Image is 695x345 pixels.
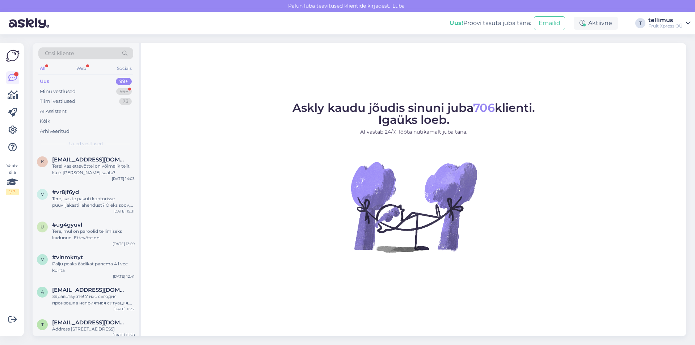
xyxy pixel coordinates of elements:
[38,64,47,73] div: All
[473,101,495,115] span: 706
[40,88,76,95] div: Minu vestlused
[113,306,135,312] div: [DATE] 11:32
[52,293,135,306] div: Здравствуйте! У нас сегодня произошла неприятная ситуация. Сейчас приходила доставка в [PERSON_NA...
[113,241,135,247] div: [DATE] 13:59
[41,322,44,327] span: t
[349,142,479,272] img: No Chat active
[635,18,645,28] div: T
[574,17,618,30] div: Aktiivne
[116,78,132,85] div: 99+
[390,3,407,9] span: Luba
[41,159,44,164] span: k
[6,189,19,195] div: 1 / 3
[648,23,683,29] div: Fruit Xpress OÜ
[52,222,82,228] span: #ug4gyuvl
[75,64,88,73] div: Web
[119,98,132,105] div: 73
[450,20,463,26] b: Uus!
[40,118,50,125] div: Kõik
[648,17,683,23] div: tellimus
[52,156,127,163] span: kadiprants8@gmail.com
[292,101,535,127] span: Askly kaudu jõudis sinuni juba klienti. Igaüks loeb.
[52,163,135,176] div: Tere! Kas ettevõttel on võimalik teilt ka e-[PERSON_NAME] saata?
[52,195,135,209] div: Tere, kas te pakuti kontorisse puuviljakasti lahendust? Oleks soov, et puuviljad tuleksid iganäda...
[116,88,132,95] div: 99+
[40,108,67,115] div: AI Assistent
[45,50,74,57] span: Otsi kliente
[450,19,531,28] div: Proovi tasuta juba täna:
[292,128,535,136] p: AI vastab 24/7. Tööta nutikamalt juba täna.
[40,98,75,105] div: Tiimi vestlused
[52,319,127,326] span: tacocatou@gmail.com
[41,289,44,295] span: a
[52,228,135,241] div: Tere, mul on paroolid tellimiseks kadunud. Ettevõte on [PERSON_NAME], ise [PERSON_NAME] [PERSON_N...
[40,128,69,135] div: Arhiveeritud
[648,17,691,29] a: tellimusFruit Xpress OÜ
[112,176,135,181] div: [DATE] 14:03
[52,189,79,195] span: #vr8jf6yd
[69,140,103,147] span: Uued vestlused
[52,254,83,261] span: #vinmknyt
[6,49,20,63] img: Askly Logo
[52,326,135,332] div: Address [STREET_ADDRESS]
[115,64,133,73] div: Socials
[113,274,135,279] div: [DATE] 12:41
[41,224,44,230] span: u
[6,163,19,195] div: Vaata siia
[41,257,44,262] span: v
[52,261,135,274] div: Palju peaks äädikat panema 4 l vee kohta
[113,209,135,214] div: [DATE] 15:31
[40,78,49,85] div: Uus
[534,16,565,30] button: Emailid
[52,287,127,293] span: angelinariabceva@gmail.com
[113,332,135,338] div: [DATE] 15:28
[41,192,44,197] span: v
